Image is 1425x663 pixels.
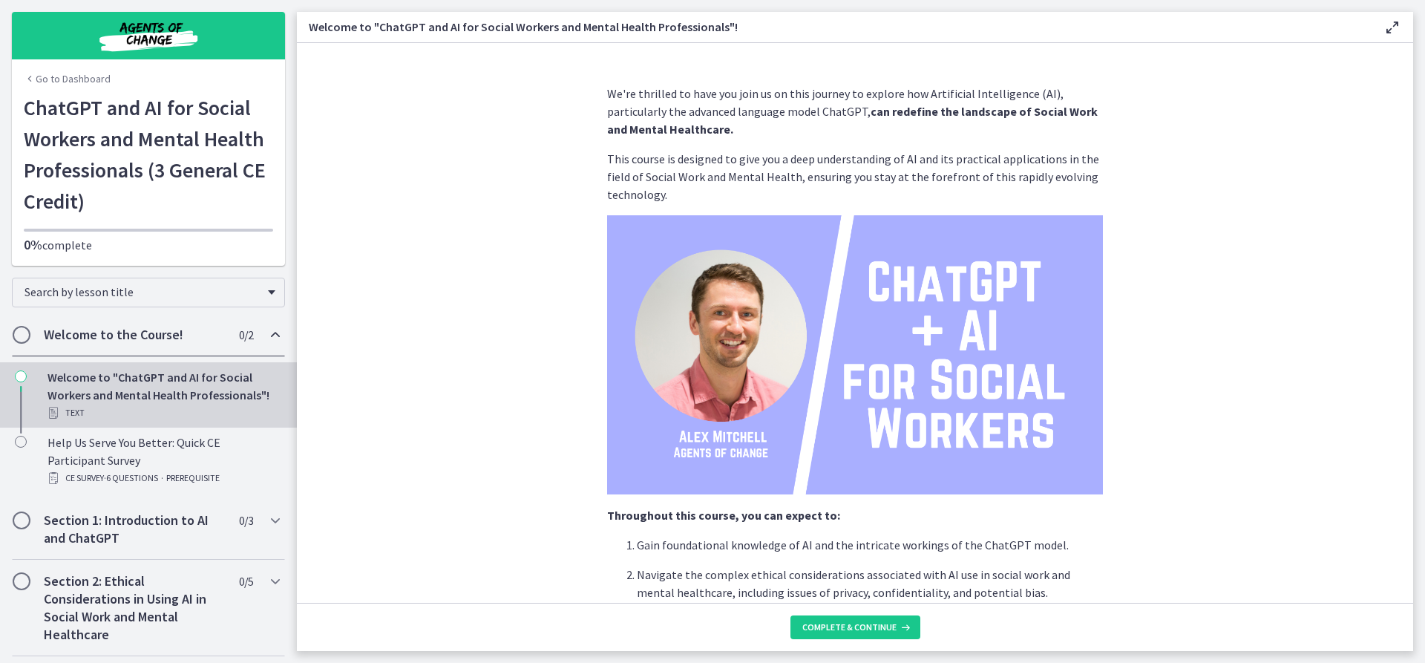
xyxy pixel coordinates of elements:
[104,469,158,487] span: · 6 Questions
[637,566,1103,601] p: Navigate the complex ethical considerations associated with AI use in social work and mental heal...
[309,18,1360,36] h3: Welcome to "ChatGPT and AI for Social Workers and Mental Health Professionals"!
[44,326,225,344] h2: Welcome to the Course!
[239,326,253,344] span: 0 / 2
[47,434,279,487] div: Help Us Serve You Better: Quick CE Participant Survey
[24,71,111,86] a: Go to Dashboard
[607,508,840,523] strong: Throughout this course, you can expect to:
[47,404,279,422] div: Text
[607,85,1103,138] p: We're thrilled to have you join us on this journey to explore how Artificial Intelligence (AI), p...
[44,512,225,547] h2: Section 1: Introduction to AI and ChatGPT
[790,615,920,639] button: Complete & continue
[47,368,279,422] div: Welcome to "ChatGPT and AI for Social Workers and Mental Health Professionals"!
[239,572,253,590] span: 0 / 5
[24,236,273,254] p: complete
[24,92,273,217] h1: ChatGPT and AI for Social Workers and Mental Health Professionals (3 General CE Credit)
[47,469,279,487] div: CE Survey
[166,469,220,487] span: PREREQUISITE
[802,621,897,633] span: Complete & continue
[607,150,1103,203] p: This course is designed to give you a deep understanding of AI and its practical applications in ...
[607,215,1103,494] img: ChatGPT____AI__for_Social__Workers.png
[24,236,42,253] span: 0%
[24,284,261,299] span: Search by lesson title
[239,512,253,529] span: 0 / 3
[59,18,237,53] img: Agents of Change
[12,278,285,307] div: Search by lesson title
[161,469,163,487] span: ·
[44,572,225,644] h2: Section 2: Ethical Considerations in Using AI in Social Work and Mental Healthcare
[637,536,1103,554] p: Gain foundational knowledge of AI and the intricate workings of the ChatGPT model.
